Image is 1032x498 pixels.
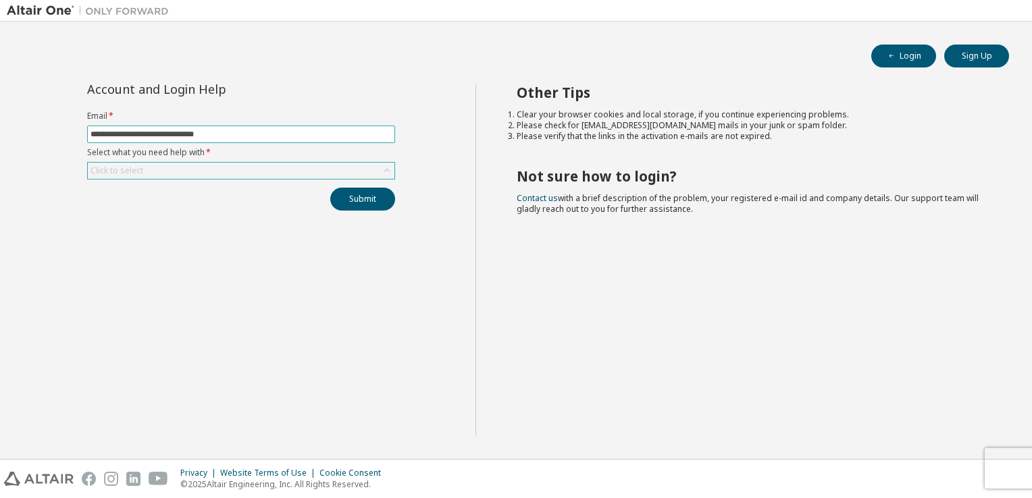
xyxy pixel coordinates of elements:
[517,192,558,204] a: Contact us
[126,472,140,486] img: linkedin.svg
[91,165,143,176] div: Click to select
[517,120,985,131] li: Please check for [EMAIL_ADDRESS][DOMAIN_NAME] mails in your junk or spam folder.
[517,109,985,120] li: Clear your browser cookies and local storage, if you continue experiencing problems.
[4,472,74,486] img: altair_logo.svg
[88,163,394,179] div: Click to select
[330,188,395,211] button: Submit
[319,468,389,478] div: Cookie Consent
[517,167,985,185] h2: Not sure how to login?
[944,45,1009,67] button: Sign Up
[517,84,985,101] h2: Other Tips
[517,192,979,215] span: with a brief description of the problem, your registered e-mail id and company details. Our suppo...
[104,472,118,486] img: instagram.svg
[180,468,220,478] div: Privacy
[87,84,334,94] div: Account and Login Help
[82,472,96,486] img: facebook.svg
[87,111,395,121] label: Email
[149,472,168,486] img: youtube.svg
[180,478,389,490] p: © 2025 Altair Engineering, Inc. All Rights Reserved.
[871,45,936,67] button: Login
[7,4,176,18] img: Altair One
[87,147,395,158] label: Select what you need help with
[220,468,319,478] div: Website Terms of Use
[517,131,985,142] li: Please verify that the links in the activation e-mails are not expired.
